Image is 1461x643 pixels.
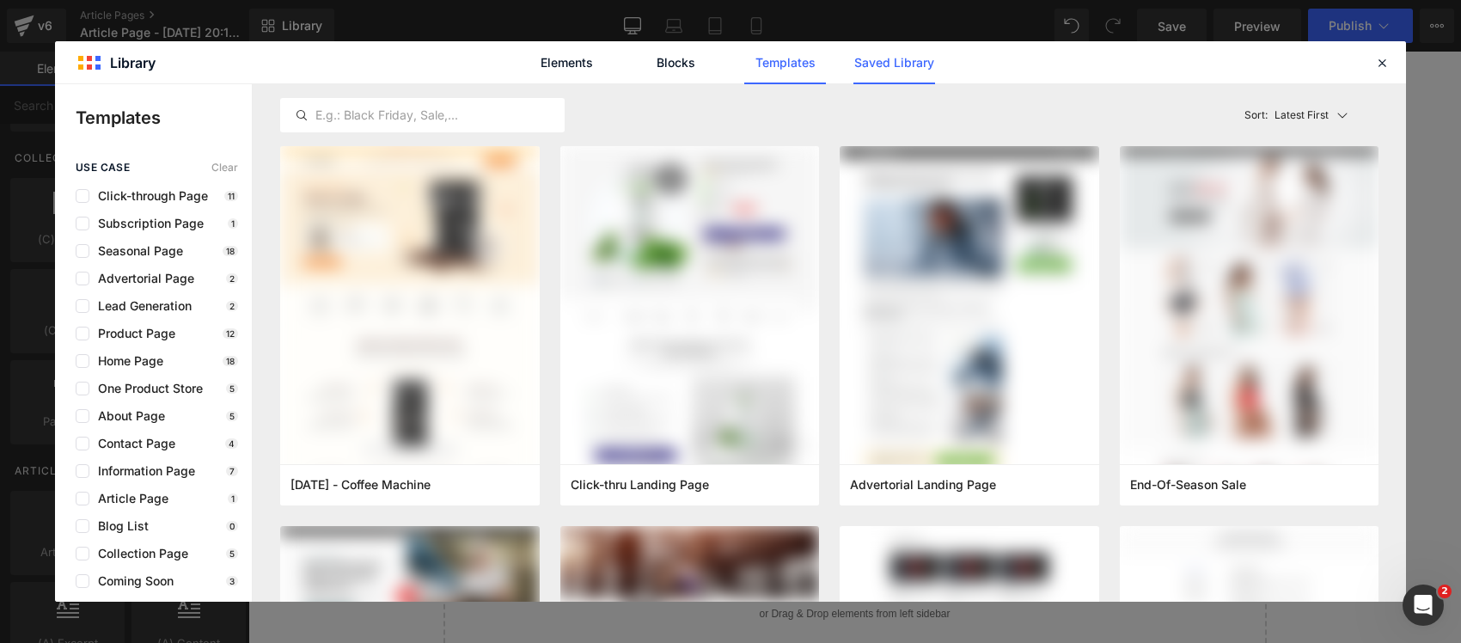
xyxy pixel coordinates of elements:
[223,246,238,256] p: 18
[223,556,991,568] p: or Drag & Drop elements from left sidebar
[228,218,238,229] p: 1
[89,574,174,588] span: Coming Soon
[571,477,709,493] span: Click-thru Landing Page
[76,162,130,174] span: use case
[89,272,194,285] span: Advertorial Page
[1438,585,1452,598] span: 2
[89,382,203,395] span: One Product Store
[89,217,204,230] span: Subscription Page
[194,252,1019,372] p: Lorem ipsum dolor sit amet, consectetur adipiscing elit, sed do eiusmod tempor incididunt ut labo...
[89,354,163,368] span: Home Page
[226,521,238,531] p: 0
[89,437,175,450] span: Contact Page
[223,328,238,339] p: 12
[89,409,165,423] span: About Page
[225,438,238,449] p: 4
[281,105,564,126] input: E.g.: Black Friday, Sale,...
[226,301,238,311] p: 2
[89,299,192,313] span: Lead Generation
[445,508,600,542] a: Explore Blocks
[614,508,768,542] a: Add Single Section
[228,493,238,504] p: 1
[850,477,996,493] span: Advertorial Landing Page
[89,189,208,203] span: Click-through Page
[1244,109,1268,121] span: Sort:
[1403,585,1444,626] iframe: Intercom live chat
[89,244,183,258] span: Seasonal Page
[226,548,238,559] p: 5
[1130,477,1246,493] span: End-Of-Season Sale
[89,547,188,560] span: Collection Page
[1275,107,1329,123] p: Latest First
[226,383,238,394] p: 5
[226,576,238,586] p: 3
[290,477,431,493] span: Thanksgiving - Coffee Machine
[223,356,238,366] p: 18
[853,41,935,84] a: Saved Library
[635,41,717,84] a: Blocks
[744,41,826,84] a: Templates
[194,187,1019,226] h1: Lire mes articles
[226,466,238,476] p: 7
[89,492,168,505] span: Article Page
[76,105,252,131] p: Templates
[226,273,238,284] p: 2
[89,327,175,340] span: Product Page
[211,162,238,174] span: Clear
[226,411,238,421] p: 5
[224,191,238,201] p: 11
[526,41,608,84] a: Elements
[89,464,195,478] span: Information Page
[1238,98,1379,132] button: Latest FirstSort:Latest First
[89,519,149,533] span: Blog List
